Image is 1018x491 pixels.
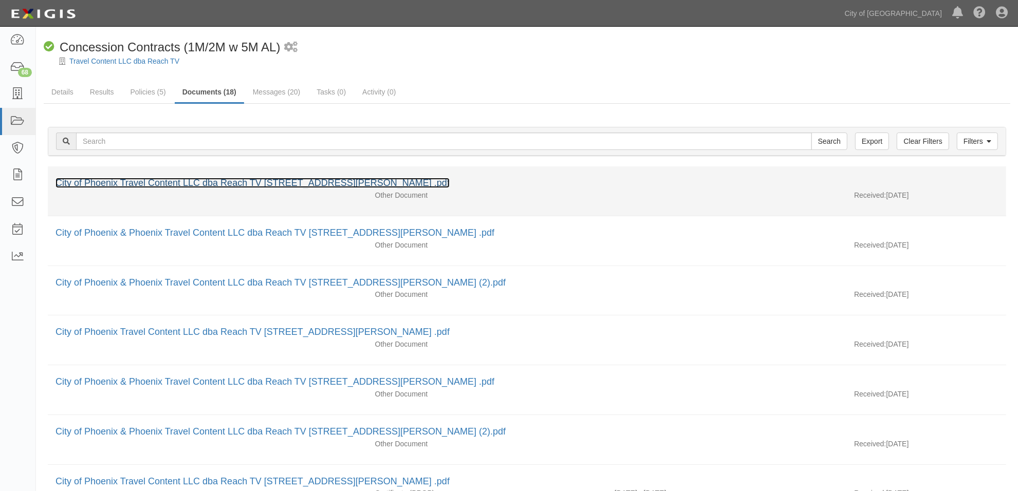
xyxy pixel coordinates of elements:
a: City of Phoenix & Phoenix Travel Content LLC dba Reach TV [STREET_ADDRESS][PERSON_NAME] .pdf [55,376,494,387]
a: Documents (18) [175,82,244,104]
p: Received: [854,389,886,399]
div: City of Phoenix Travel Content LLC dba Reach TV 806 S Douglas Road Suite 300 .pdf [55,326,998,339]
a: City of Phoenix & Phoenix Travel Content LLC dba Reach TV [STREET_ADDRESS][PERSON_NAME] (2).pdf [55,277,506,288]
div: Other Document [367,389,607,399]
div: City of Phoenix & Phoenix Travel Content LLC dba Reach TV 806 S Douglas Road Suite 300 .pdf [55,226,998,240]
img: logo-5460c22ac91f19d4615b14bd174203de0afe785f0fc80cf4dbbc73dc1793850b.png [8,5,79,23]
p: Received: [854,339,886,349]
div: Other Document [367,190,607,200]
a: City of Phoenix & Phoenix Travel Content LLC dba Reach TV [STREET_ADDRESS][PERSON_NAME] (2).pdf [55,426,506,437]
div: Effective - Expiration [607,289,846,290]
div: [DATE] [846,289,1006,305]
a: City of Phoenix & Phoenix Travel Content LLC dba Reach TV [STREET_ADDRESS][PERSON_NAME] .pdf [55,228,494,238]
div: Other Document [367,439,607,449]
div: [DATE] [846,389,1006,404]
a: Travel Content LLC dba Reach TV [69,57,179,65]
div: 68 [18,68,32,77]
input: Search [811,133,847,150]
a: City of [GEOGRAPHIC_DATA] [840,3,947,24]
div: Effective - Expiration [607,339,846,339]
i: Help Center - Complianz [973,7,986,20]
a: Details [44,82,81,102]
div: [DATE] [846,190,1006,205]
a: Results [82,82,122,102]
p: Received: [854,190,886,200]
div: Effective - Expiration [607,389,846,389]
div: [DATE] [846,240,1006,255]
div: Other Document [367,339,607,349]
p: Received: [854,240,886,250]
div: Effective - Expiration [607,240,846,240]
i: Compliant [44,42,54,52]
div: City of Phoenix & Phoenix Travel Content LLC dba Reach TV 806 S Douglas Road Suite 300 (2).pdf [55,276,998,290]
div: [DATE] [846,339,1006,354]
a: Messages (20) [245,82,308,102]
a: Export [855,133,889,150]
div: City of Phoenix & Phoenix Travel Content LLC dba Reach TV 806 S Douglas Road Suite 300 (2).pdf [55,425,998,439]
span: Concession Contracts (1M/2M w 5M AL) [60,40,280,54]
i: 1 scheduled workflow [284,42,298,53]
a: Filters [957,133,998,150]
p: Received: [854,439,886,449]
a: Clear Filters [897,133,949,150]
p: Received: [854,289,886,299]
div: City of Phoenix & Phoenix Travel Content LLC dba Reach TV 806 S Douglas Road Suite 300 .pdf [55,375,998,389]
div: Other Document [367,289,607,299]
div: Concession Contracts (1M/2M w 5M AL) [44,39,280,56]
a: Policies (5) [122,82,173,102]
a: Activity (0) [355,82,403,102]
a: Tasks (0) [309,82,354,102]
a: City of Phoenix Travel Content LLC dba Reach TV [STREET_ADDRESS][PERSON_NAME] .pdf [55,476,450,486]
div: City of Phoenix Travel Content LLC dba Reach TV 806 S Douglas Road Suite 300 .pdf [55,177,998,190]
a: City of Phoenix Travel Content LLC dba Reach TV [STREET_ADDRESS][PERSON_NAME] .pdf [55,178,450,188]
a: City of Phoenix Travel Content LLC dba Reach TV [STREET_ADDRESS][PERSON_NAME] .pdf [55,327,450,337]
input: Search [76,133,812,150]
div: City of Phoenix Travel Content LLC dba Reach TV 806 S Douglas Road Suite 300 .pdf [55,475,998,488]
div: [DATE] [846,439,1006,454]
div: Effective - Expiration [607,190,846,191]
div: Other Document [367,240,607,250]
